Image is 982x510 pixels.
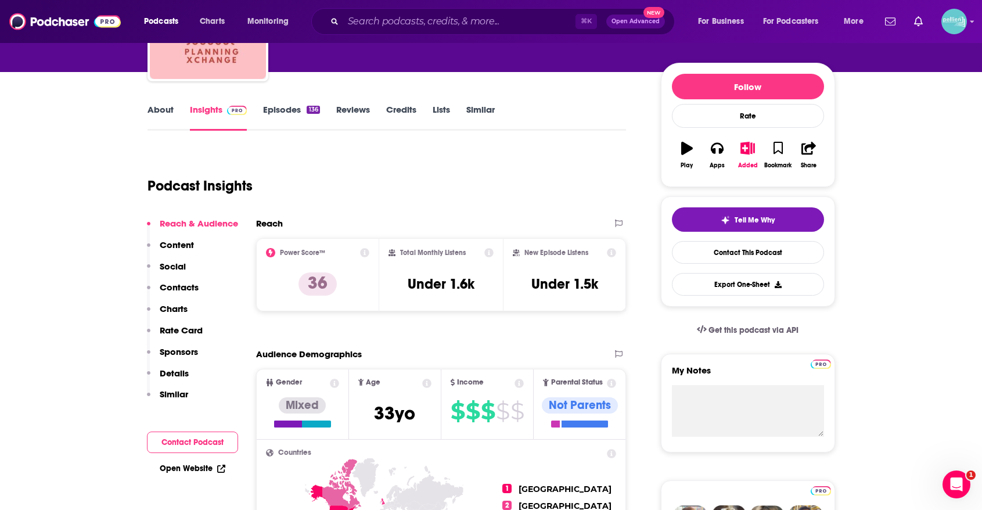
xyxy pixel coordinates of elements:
[190,104,247,131] a: InsightsPodchaser Pro
[433,104,450,131] a: Lists
[147,325,203,346] button: Rate Card
[524,249,588,257] h2: New Episode Listens
[502,484,512,493] span: 1
[702,134,732,176] button: Apps
[400,249,466,257] h2: Total Monthly Listens
[160,282,199,293] p: Contacts
[941,9,967,34] img: User Profile
[672,74,824,99] button: Follow
[374,402,415,425] span: 33 yo
[386,104,416,131] a: Credits
[943,471,970,498] iframe: Intercom live chat
[279,397,326,414] div: Mixed
[710,162,725,169] div: Apps
[811,360,831,369] img: Podchaser Pro
[160,239,194,250] p: Content
[160,261,186,272] p: Social
[941,9,967,34] span: Logged in as JessicaPellien
[672,241,824,264] a: Contact This Podcast
[147,303,188,325] button: Charts
[160,218,238,229] p: Reach & Audience
[147,261,186,282] button: Social
[466,402,480,421] span: $
[531,275,598,293] h3: Under 1.5k
[763,134,793,176] button: Bookmark
[148,177,253,195] h1: Podcast Insights
[690,12,758,31] button: open menu
[147,368,189,389] button: Details
[147,282,199,303] button: Contacts
[147,218,238,239] button: Reach & Audience
[278,449,311,457] span: Countries
[756,12,836,31] button: open menu
[688,316,808,344] a: Get this podcast via API
[575,14,597,29] span: ⌘ K
[844,13,864,30] span: More
[366,379,380,386] span: Age
[481,402,495,421] span: $
[148,104,174,131] a: About
[519,484,611,494] span: [GEOGRAPHIC_DATA]
[247,13,289,30] span: Monitoring
[160,368,189,379] p: Details
[793,134,823,176] button: Share
[147,389,188,410] button: Similar
[276,379,302,386] span: Gender
[451,402,465,421] span: $
[263,104,319,131] a: Episodes136
[496,402,509,421] span: $
[811,484,831,495] a: Pro website
[502,501,512,510] span: 2
[256,349,362,360] h2: Audience Demographics
[763,13,819,30] span: For Podcasters
[698,13,744,30] span: For Business
[672,134,702,176] button: Play
[160,464,225,473] a: Open Website
[735,216,775,225] span: Tell Me Why
[681,162,693,169] div: Play
[764,162,792,169] div: Bookmark
[280,249,325,257] h2: Power Score™
[510,402,524,421] span: $
[343,12,575,31] input: Search podcasts, credits, & more...
[256,218,283,229] h2: Reach
[408,275,474,293] h3: Under 1.6k
[160,303,188,314] p: Charts
[672,104,824,128] div: Rate
[811,486,831,495] img: Podchaser Pro
[200,13,225,30] span: Charts
[136,12,193,31] button: open menu
[147,432,238,453] button: Contact Podcast
[239,12,304,31] button: open menu
[801,162,816,169] div: Share
[836,12,878,31] button: open menu
[322,8,686,35] div: Search podcasts, credits, & more...
[336,104,370,131] a: Reviews
[542,397,618,414] div: Not Parents
[941,9,967,34] button: Show profile menu
[227,106,247,115] img: Podchaser Pro
[643,7,664,18] span: New
[9,10,121,33] img: Podchaser - Follow, Share and Rate Podcasts
[811,358,831,369] a: Pro website
[721,216,730,225] img: tell me why sparkle
[606,15,665,28] button: Open AdvancedNew
[672,273,824,296] button: Export One-Sheet
[708,325,798,335] span: Get this podcast via API
[147,239,194,261] button: Content
[192,12,232,31] a: Charts
[672,365,824,385] label: My Notes
[160,389,188,400] p: Similar
[551,379,603,386] span: Parental Status
[144,13,178,30] span: Podcasts
[672,207,824,232] button: tell me why sparkleTell Me Why
[966,471,976,480] span: 1
[160,346,198,357] p: Sponsors
[880,12,900,31] a: Show notifications dropdown
[466,104,495,131] a: Similar
[147,346,198,368] button: Sponsors
[457,379,484,386] span: Income
[307,106,319,114] div: 136
[732,134,762,176] button: Added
